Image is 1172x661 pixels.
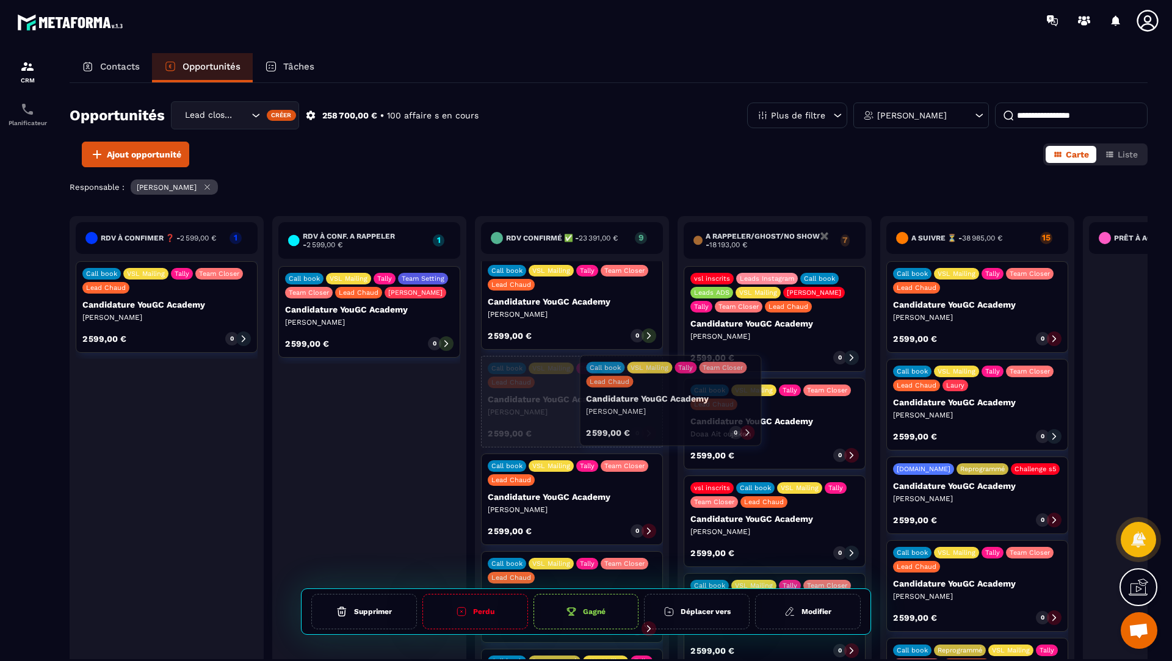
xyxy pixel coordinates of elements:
img: scheduler [20,102,35,117]
p: VSL Mailing [532,560,570,568]
p: Call book [491,560,523,568]
p: [PERSON_NAME] [388,289,443,297]
p: Candidature YouGC Academy [893,397,1062,407]
p: Call book [897,270,928,278]
p: vsl inscrits [694,275,730,283]
h6: A SUIVRE ⏳ - [911,234,1002,242]
div: Search for option [171,101,299,129]
span: 18 193,00 € [709,240,747,249]
p: Team Closer [807,582,847,590]
p: [PERSON_NAME] [893,312,1062,322]
p: Call book [897,549,928,557]
p: 1 [433,236,444,244]
p: Team Closer [604,462,645,470]
p: Lead Chaud [897,284,936,292]
p: Tally [694,303,709,311]
p: 2 599,00 € [893,334,937,343]
p: Team Closer [694,498,734,506]
p: Lead Chaud [491,476,531,484]
p: [PERSON_NAME] [877,111,947,120]
p: [PERSON_NAME] [893,494,1062,504]
a: formationformationCRM [3,50,52,93]
p: Team Closer [199,270,239,278]
p: Candidature YouGC Academy [893,300,1062,309]
h6: RDV à confimer ❓ - [101,234,216,242]
h6: Supprimer [354,607,392,616]
p: Laury [946,381,964,389]
img: logo [17,11,127,34]
p: Candidature YouGC Academy [82,300,251,309]
h6: Rdv confirmé ✅ - [506,234,618,242]
p: VSL Mailing [938,270,975,278]
p: Tally [580,560,595,568]
p: CRM [3,77,52,84]
p: Call book [289,275,320,283]
p: Call book [897,367,928,375]
p: VSL Mailing [735,582,773,590]
p: Tâches [283,61,314,72]
p: 0 [230,334,234,343]
p: Candidature YouGC Academy [285,305,454,314]
p: 0 [838,451,842,460]
p: Candidature YouGC Academy [488,297,656,306]
p: Call book [86,270,117,278]
p: 0 [635,527,639,535]
img: cup-gr.aac5f536.svg [566,606,577,617]
p: 0 [838,549,842,557]
p: [PERSON_NAME] [690,331,859,341]
p: VSL Mailing [532,267,570,275]
span: Carte [1066,150,1089,159]
p: Tally [580,267,595,275]
p: Tally [985,270,1000,278]
p: VSL Mailing [781,484,819,492]
p: VSL Mailing [330,275,367,283]
p: VSL Mailing [532,462,570,470]
p: Tally [580,462,595,470]
p: 9 [635,233,647,242]
p: 2 599,00 € [488,527,532,535]
h6: Perdu [473,607,494,616]
p: Call book [897,646,928,654]
div: Ouvrir le chat [1121,612,1157,649]
p: Tally [377,275,392,283]
p: Team Closer [604,560,645,568]
p: 1 [230,233,242,242]
p: Call book [740,484,771,492]
p: Tally [985,549,1000,557]
h6: A RAPPELER/GHOST/NO SHOW✖️ - [706,232,834,249]
p: Candidature YouGC Academy [488,394,656,404]
p: Reprogrammé [938,646,982,654]
p: VSL Mailing [938,367,975,375]
p: Tally [1040,646,1054,654]
p: Contacts [100,61,140,72]
p: 100 affaire s en cours [387,110,479,121]
p: [PERSON_NAME] [488,505,656,515]
p: VSL Mailing [735,386,773,394]
p: Call book [491,462,523,470]
p: Tally [580,364,595,372]
p: Leads Instagram [740,275,794,283]
p: Candidature YouGC Academy [893,579,1062,588]
p: Team Closer [604,267,645,275]
h2: Opportunités [70,103,165,128]
p: VSL Mailing [938,549,975,557]
p: [PERSON_NAME] [137,183,197,192]
p: 2 599,00 € [690,451,734,460]
p: [PERSON_NAME] [82,312,251,322]
p: Lead Chaud [694,400,734,408]
p: Lead Chaud [897,381,936,389]
p: Call book [491,267,523,275]
p: VSL Mailing [992,646,1030,654]
p: Doaa Ait oujaken [690,429,859,439]
p: 2 599,00 € [285,339,329,348]
button: Ajout opportunité [82,142,189,167]
h6: RDV à conf. A RAPPELER - [303,232,427,249]
p: Candidature YouGC Academy [690,319,859,328]
span: Ajout opportunité [107,148,181,161]
input: Search for option [236,109,248,122]
p: Candidature YouGC Academy [488,492,656,502]
p: Planificateur [3,120,52,126]
p: [PERSON_NAME] [787,289,841,297]
p: VSL Mailing [127,270,165,278]
p: Opportunités [183,61,241,72]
